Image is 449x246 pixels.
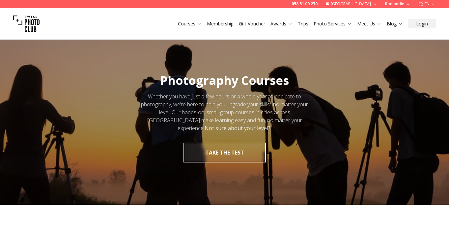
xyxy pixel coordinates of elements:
[292,1,318,7] a: 058 51 00 270
[236,19,268,28] button: Gift Voucher
[384,19,406,28] button: Blog
[298,20,308,27] a: Trips
[207,20,234,27] a: Membership
[354,19,384,28] button: Meet Us
[408,19,436,28] button: Login
[175,19,204,28] button: Courses
[311,19,354,28] button: Photo Services
[183,143,266,162] button: take the test
[314,20,352,27] a: Photo Services
[205,124,270,132] strong: Not sure about your level?
[178,20,202,27] a: Courses
[160,72,289,88] span: Photography Courses
[13,11,40,37] img: Swiss photo club
[295,19,311,28] button: Trips
[357,20,381,27] a: Meet Us
[270,20,293,27] a: Awards
[204,19,236,28] button: Membership
[268,19,295,28] button: Awards
[387,20,403,27] a: Blog
[239,20,265,27] a: Gift Voucher
[135,92,314,132] div: Whether you have just a few hours or a whole year to dedicate to photography, we’re here to help ...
